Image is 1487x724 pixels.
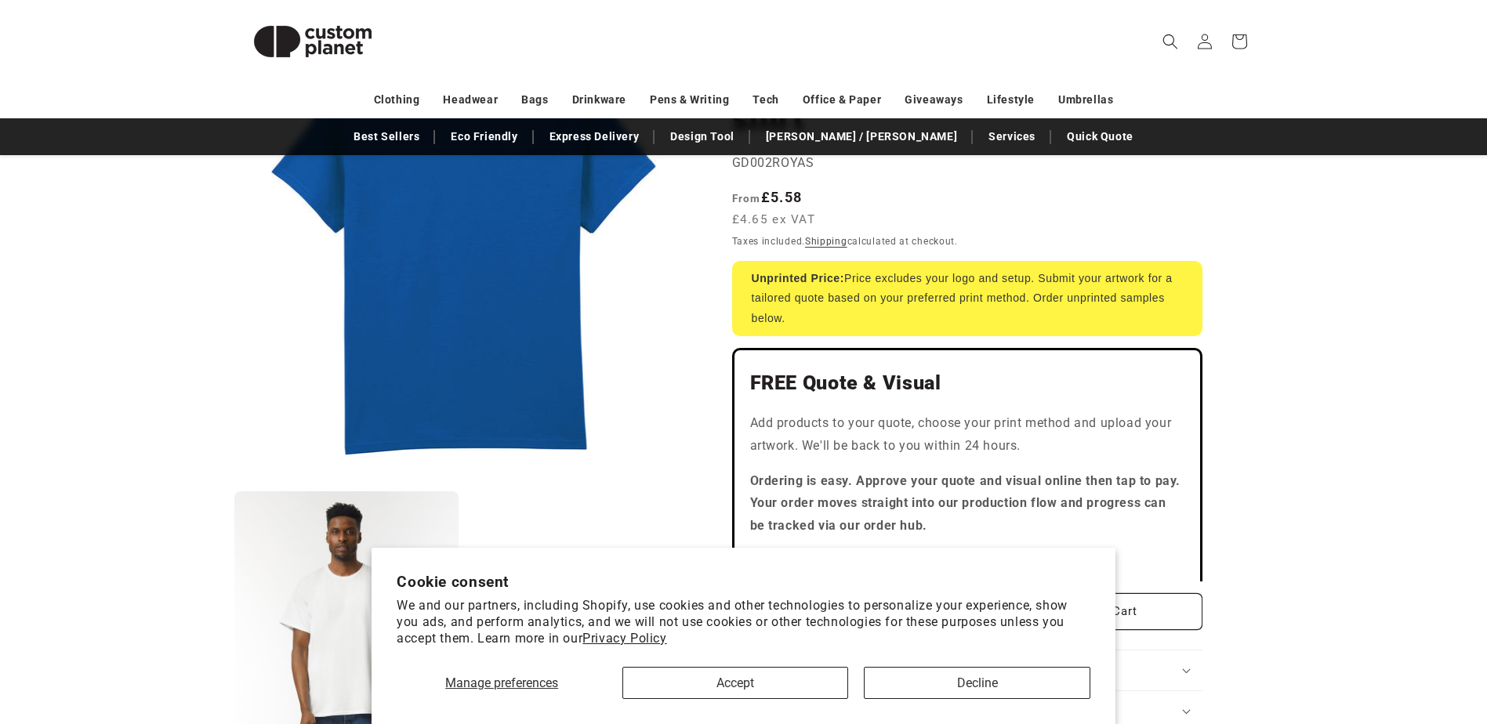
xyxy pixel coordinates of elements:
[622,667,848,699] button: Accept
[572,86,626,114] a: Drinkware
[662,123,742,150] a: Design Tool
[445,675,558,690] span: Manage preferences
[732,261,1202,336] div: Price excludes your logo and setup. Submit your artwork for a tailored quote based on your prefer...
[582,631,666,646] a: Privacy Policy
[987,86,1035,114] a: Lifestyle
[750,412,1184,458] p: Add products to your quote, choose your print method and upload your artwork. We'll be back to yo...
[1409,649,1487,724] iframe: Chat Widget
[1059,123,1141,150] a: Quick Quote
[346,123,427,150] a: Best Sellers
[753,86,778,114] a: Tech
[732,233,1202,249] div: Taxes included. calculated at checkout.
[397,573,1090,591] h2: Cookie consent
[397,598,1090,646] p: We and our partners, including Shopify, use cookies and other technologies to personalize your ex...
[650,86,729,114] a: Pens & Writing
[732,155,814,170] span: GD002ROYAS
[750,371,1184,396] h2: FREE Quote & Visual
[758,123,965,150] a: [PERSON_NAME] / [PERSON_NAME]
[803,86,881,114] a: Office & Paper
[443,86,498,114] a: Headwear
[864,667,1090,699] button: Decline
[397,667,607,699] button: Manage preferences
[1153,24,1188,59] summary: Search
[805,236,847,247] a: Shipping
[542,123,647,150] a: Express Delivery
[732,189,803,205] strong: £5.58
[750,473,1181,534] strong: Ordering is easy. Approve your quote and visual online then tap to pay. Your order moves straight...
[732,211,816,229] span: £4.65 ex VAT
[443,123,525,150] a: Eco Friendly
[981,123,1043,150] a: Services
[752,272,845,284] strong: Unprinted Price:
[234,6,391,77] img: Custom Planet
[521,86,548,114] a: Bags
[732,192,761,205] span: From
[374,86,420,114] a: Clothing
[1058,86,1113,114] a: Umbrellas
[905,86,963,114] a: Giveaways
